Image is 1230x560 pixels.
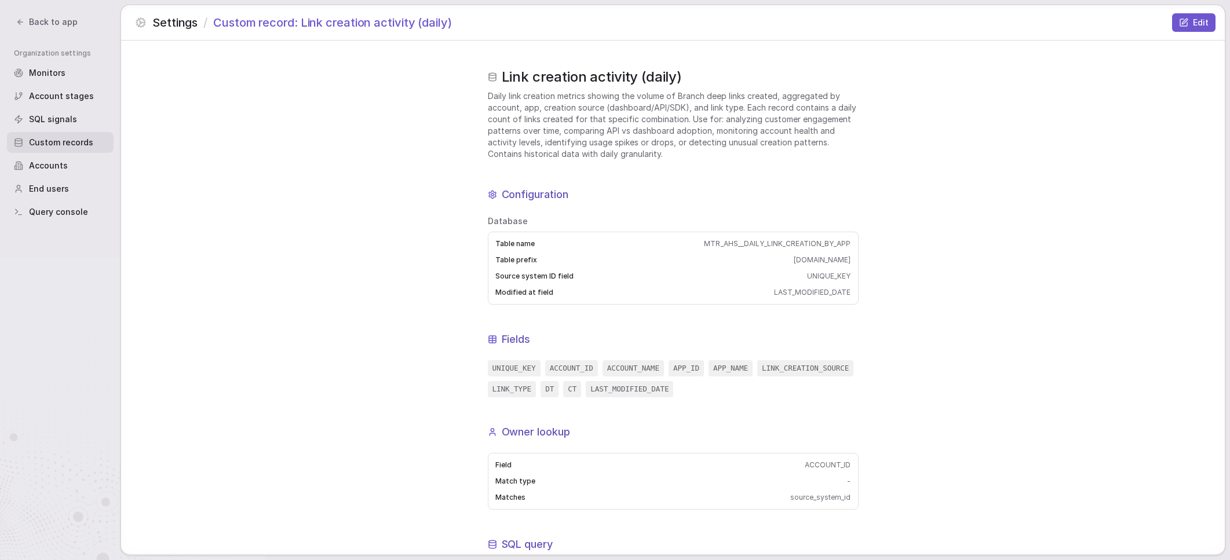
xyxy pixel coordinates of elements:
[7,86,114,107] a: Account stages
[29,114,77,125] span: SQL signals
[790,493,851,502] span: source_system_id
[488,215,859,227] span: Database
[495,255,537,265] span: Table prefix
[1172,13,1216,32] button: Edit
[488,90,859,160] span: Daily link creation metrics showing the volume of Branch deep links created, aggregated by accoun...
[502,537,553,551] h1: SQL query
[495,460,512,470] span: Field
[7,155,114,176] a: Accounts
[29,67,65,79] span: Monitors
[14,49,114,58] span: Organization settings
[545,360,598,376] code: ACCOUNT_ID
[152,14,198,31] span: Settings
[502,68,682,86] h1: Link creation activity (daily)
[495,239,535,248] span: Table name
[805,460,851,470] span: ACCOUNT_ID
[7,132,114,153] a: Custom records
[29,183,69,195] span: End users
[7,63,114,83] a: Monitors
[847,477,851,486] span: -
[495,493,525,502] span: Matches
[29,16,78,28] span: Back to app
[7,109,114,130] a: SQL signals
[495,477,535,486] span: Match type
[502,332,531,346] h1: Fields
[774,288,851,297] span: LAST_MODIFIED_DATE
[495,272,574,281] span: Source system ID field
[29,160,68,171] span: Accounts
[586,381,673,397] code: LAST_MODIFIED_DATE
[488,381,536,397] code: LINK_TYPE
[213,14,452,31] span: Custom record: Link creation activity (daily)
[704,239,851,248] span: MTR_AHS__DAILY_LINK_CREATION_BY_APP
[541,381,559,397] code: DT
[757,360,853,376] code: LINK_CREATION_SOURCE
[502,188,568,202] h1: Configuration
[603,360,664,376] code: ACCOUNT_NAME
[203,14,207,31] span: /
[9,14,85,30] button: Back to app
[563,381,581,397] code: CT
[29,90,94,102] span: Account stages
[29,137,93,148] span: Custom records
[709,360,753,376] code: APP_NAME
[29,206,88,218] span: Query console
[7,178,114,199] a: End users
[794,255,851,265] span: [DOMAIN_NAME]
[502,425,570,439] h1: Owner lookup
[807,272,851,281] span: UNIQUE_KEY
[669,360,704,376] code: APP_ID
[7,202,114,222] a: Query console
[495,288,554,297] span: Modified at field
[488,360,541,376] code: UNIQUE_KEY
